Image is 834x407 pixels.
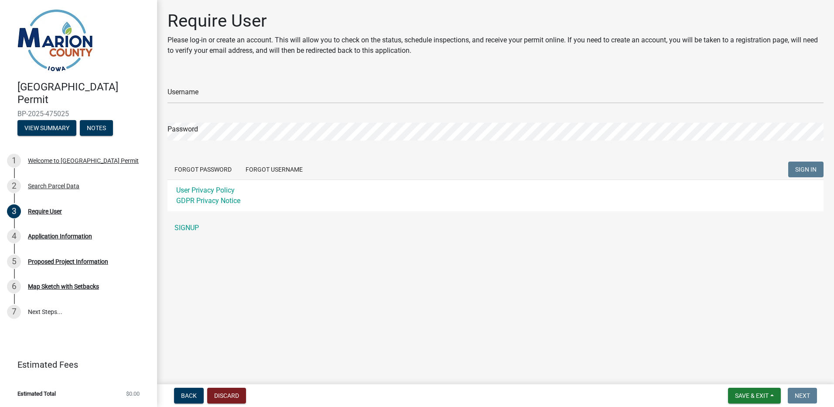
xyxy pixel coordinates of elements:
[7,305,21,319] div: 7
[28,283,99,290] div: Map Sketch with Setbacks
[788,388,817,404] button: Next
[80,125,113,132] wm-modal-confirm: Notes
[174,388,204,404] button: Back
[17,391,56,397] span: Estimated Total
[7,279,21,293] div: 6
[167,10,824,31] h1: Require User
[7,179,21,193] div: 2
[28,259,108,265] div: Proposed Project Information
[7,229,21,243] div: 4
[7,154,21,168] div: 1
[167,35,824,56] p: Please log-in or create an account. This will allow you to check on the status, schedule inspecti...
[167,162,239,177] button: Forgot Password
[788,162,824,177] button: SIGN IN
[176,197,240,205] a: GDPR Privacy Notice
[126,391,140,397] span: $0.00
[7,255,21,269] div: 5
[795,392,810,399] span: Next
[7,204,21,218] div: 3
[17,120,76,136] button: View Summary
[28,183,79,189] div: Search Parcel Data
[28,208,62,214] div: Require User
[795,166,817,173] span: SIGN IN
[17,9,93,72] img: Marion County, Iowa
[17,81,150,106] h4: [GEOGRAPHIC_DATA] Permit
[735,392,769,399] span: Save & Exit
[167,219,824,237] a: SIGNUP
[7,356,143,373] a: Estimated Fees
[176,186,235,194] a: User Privacy Policy
[28,158,139,164] div: Welcome to [GEOGRAPHIC_DATA] Permit
[728,388,781,404] button: Save & Exit
[28,233,92,239] div: Application Information
[239,162,310,177] button: Forgot Username
[207,388,246,404] button: Discard
[181,392,197,399] span: Back
[80,120,113,136] button: Notes
[17,110,140,118] span: BP-2025-475025
[17,125,76,132] wm-modal-confirm: Summary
